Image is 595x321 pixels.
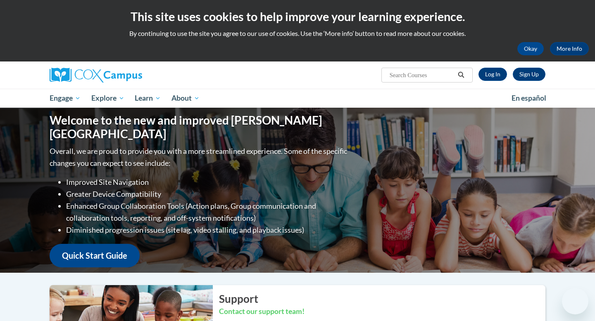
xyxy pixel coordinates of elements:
a: En español [506,90,552,107]
button: Search [455,70,467,80]
p: By continuing to use the site you agree to our use of cookies. Use the ‘More info’ button to read... [6,29,589,38]
li: Improved Site Navigation [66,176,349,188]
h2: Support [219,291,545,306]
a: Learn [129,89,166,108]
input: Search Courses [389,70,455,80]
h1: Welcome to the new and improved [PERSON_NAME][GEOGRAPHIC_DATA] [50,113,349,141]
a: Log In [478,68,507,81]
span: En español [512,94,546,102]
iframe: Button to launch messaging window [562,288,588,314]
h2: This site uses cookies to help improve your learning experience. [6,8,589,25]
span: Explore [91,93,124,103]
a: Explore [86,89,130,108]
a: Engage [44,89,86,108]
div: Main menu [37,89,558,108]
a: About [166,89,205,108]
span: Engage [50,93,81,103]
button: Okay [517,42,544,55]
img: Cox Campus [50,68,142,83]
span: Learn [135,93,161,103]
li: Enhanced Group Collaboration Tools (Action plans, Group communication and collaboration tools, re... [66,200,349,224]
li: Diminished progression issues (site lag, video stalling, and playback issues) [66,224,349,236]
h3: Contact our support team! [219,307,545,317]
a: Register [513,68,545,81]
a: Cox Campus [50,68,207,83]
p: Overall, we are proud to provide you with a more streamlined experience. Some of the specific cha... [50,145,349,169]
span: About [171,93,200,103]
li: Greater Device Compatibility [66,188,349,200]
a: Quick Start Guide [50,244,140,267]
a: More Info [550,42,589,55]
